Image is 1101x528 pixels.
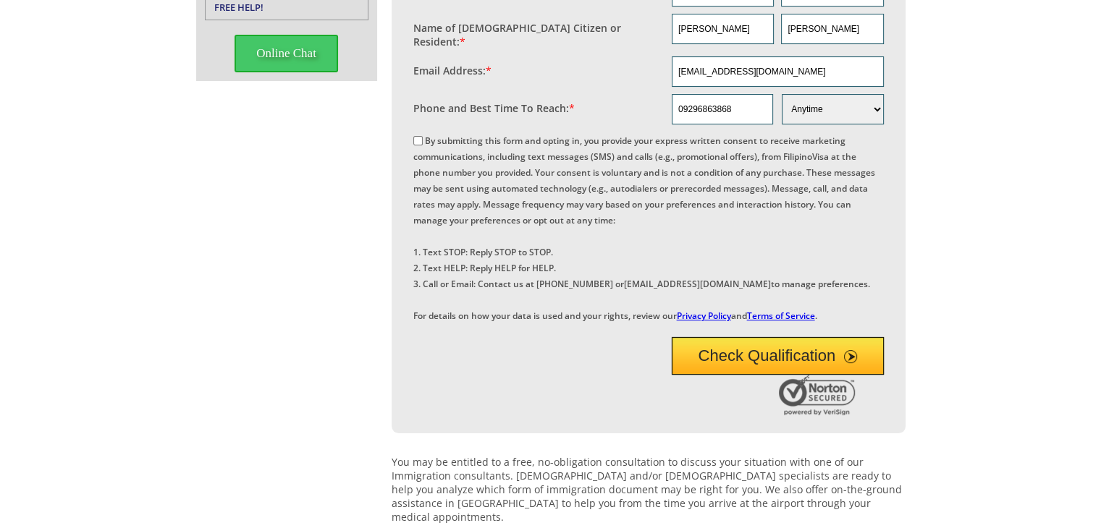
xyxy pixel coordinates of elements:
input: Email Address [672,56,884,87]
button: Check Qualification [672,337,884,375]
label: Name of [DEMOGRAPHIC_DATA] Citizen or Resident: [413,21,658,48]
img: Norton Secured [779,375,859,415]
a: Privacy Policy [677,310,731,322]
input: By submitting this form and opting in, you provide your express written consent to receive market... [413,136,423,145]
input: Last Name [781,14,883,44]
a: Terms of Service [747,310,815,322]
input: Phone [672,94,773,124]
span: Online Chat [235,35,338,72]
label: Phone and Best Time To Reach: [413,101,575,115]
label: By submitting this form and opting in, you provide your express written consent to receive market... [413,135,875,322]
a: FREE HELP! [214,1,263,14]
p: You may be entitled to a free, no-obligation consultation to discuss your situation with one of o... [392,455,906,524]
select: Phone and Best Reach Time are required. [782,94,883,124]
label: Email Address: [413,64,492,77]
input: First Name [672,14,774,44]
